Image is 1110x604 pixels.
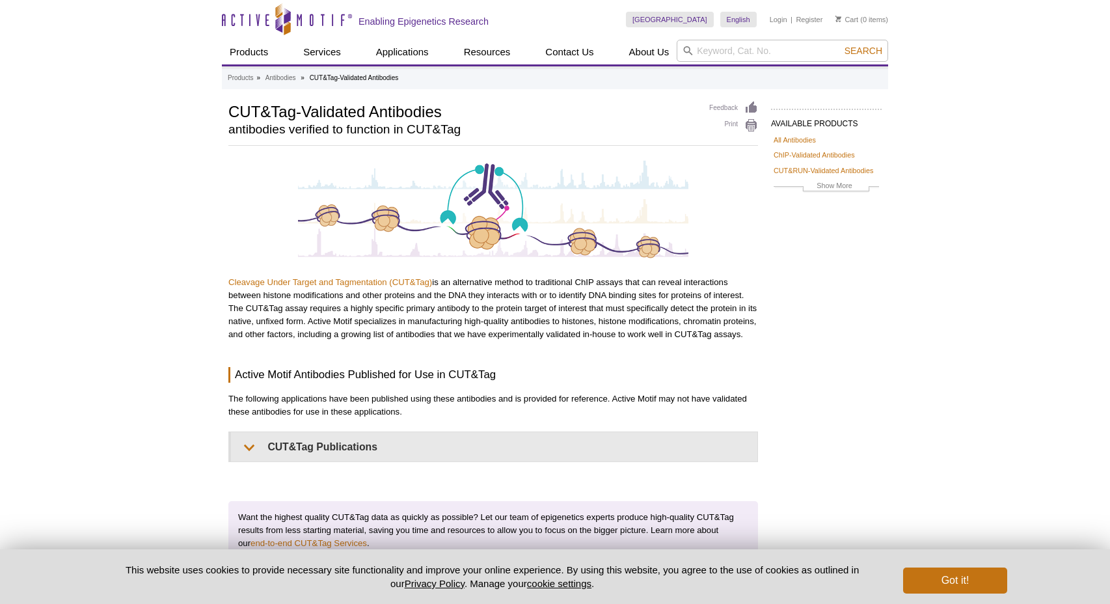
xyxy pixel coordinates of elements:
button: cookie settings [527,578,591,589]
a: CUT&RUN-Validated Antibodies [774,165,873,176]
li: » [301,74,305,81]
h1: CUT&Tag-Validated Antibodies [228,101,696,120]
a: Cart [835,15,858,24]
a: About Us [621,40,677,64]
li: CUT&Tag-Validated Antibodies [310,74,399,81]
a: Products [228,72,253,84]
a: [GEOGRAPHIC_DATA] [626,12,714,27]
a: Applications [368,40,437,64]
a: Feedback [709,101,758,115]
li: » [256,74,260,81]
a: Cleavage Under Target and Tagmentation (CUT&Tag) [228,277,432,287]
a: Privacy Policy [405,578,465,589]
summary: CUT&Tag Publications [231,432,757,461]
h3: Active Motif Antibodies Published for Use in CUT&Tag [228,367,758,383]
input: Keyword, Cat. No. [677,40,888,62]
p: The following applications have been published using these antibodies and is provided for referen... [228,392,758,419]
p: is an alternative method to traditional ChIP assays that can reveal interactions between histone ... [228,276,758,341]
button: Got it! [903,568,1007,594]
a: Print [709,118,758,133]
p: This website uses cookies to provide necessary site functionality and improve your online experie... [103,563,882,590]
img: Your Cart [835,16,841,22]
a: English [720,12,757,27]
a: Services [295,40,349,64]
h2: Enabling Epigenetics Research [359,16,489,27]
p: Want the highest quality CUT&Tag data as quickly as possible? Let our team of epigenetics experts... [228,501,758,560]
a: end-to-end CUT&Tag Services [250,538,367,548]
img: CUT&Tag [298,159,688,259]
h2: AVAILABLE PRODUCTS [771,109,882,132]
a: All Antibodies [774,134,816,146]
button: Search [841,45,886,57]
h2: antibodies verified to function in CUT&Tag [228,124,696,135]
li: | [791,12,792,27]
a: Products [222,40,276,64]
a: Resources [456,40,519,64]
a: Contact Us [537,40,601,64]
a: Show More [774,180,879,195]
a: ChIP-Validated Antibodies [774,149,855,161]
a: Antibodies [265,72,296,84]
li: (0 items) [835,12,888,27]
span: Search [845,46,882,56]
a: Register [796,15,822,24]
a: Login [770,15,787,24]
